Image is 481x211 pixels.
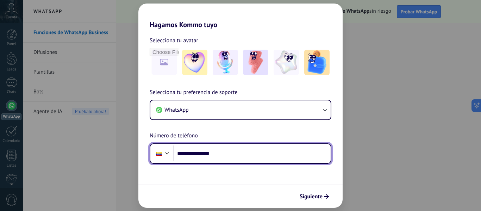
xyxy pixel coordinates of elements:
span: Número de teléfono [150,131,198,141]
button: Siguiente [296,191,332,203]
button: WhatsApp [150,100,331,119]
div: Colombia: + 57 [152,146,166,161]
img: -5.jpeg [304,50,330,75]
img: -1.jpeg [182,50,207,75]
span: Siguiente [300,194,323,199]
img: -4.jpeg [274,50,299,75]
img: -2.jpeg [213,50,238,75]
span: Selecciona tu preferencia de soporte [150,88,238,97]
h2: Hagamos Kommo tuyo [138,4,343,29]
span: Selecciona tu avatar [150,36,198,45]
span: WhatsApp [164,106,189,113]
img: -3.jpeg [243,50,268,75]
